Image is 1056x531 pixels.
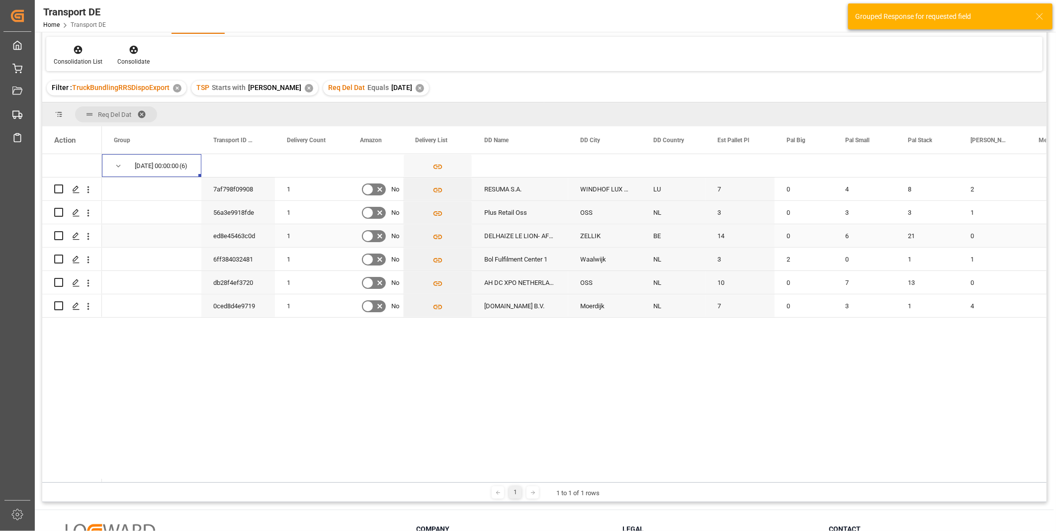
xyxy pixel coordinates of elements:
div: Press SPACE to select this row. [42,294,102,318]
div: 2 [959,177,1027,200]
div: 1 [275,294,348,317]
span: Req Del Dat [98,111,131,118]
div: 1 [896,294,959,317]
span: No [391,201,399,224]
div: 7 [705,294,775,317]
div: NL [641,201,705,224]
div: 6ff384032481 [201,248,275,270]
div: 10 [705,271,775,294]
span: [DATE] [391,84,412,91]
div: 1 [275,177,348,200]
div: Press SPACE to select this row. [42,154,102,177]
span: No [391,271,399,294]
span: No [391,295,399,318]
span: No [391,248,399,271]
span: Starts with [212,84,246,91]
span: Equals [367,84,389,91]
div: 1 [896,248,959,270]
div: 7af798f09908 [201,177,275,200]
div: 14 [705,224,775,247]
div: Grouped Response for requested field [855,11,1026,22]
div: 0ced8d4e9719 [201,294,275,317]
div: 4 [959,294,1027,317]
div: 1 [275,271,348,294]
div: 1 [275,201,348,224]
span: (6) [179,155,187,177]
div: 13 [896,271,959,294]
div: Action [54,136,76,145]
div: 2 [775,248,833,270]
span: Est Pallet Pl [717,137,749,144]
div: DELHAIZE LE LION- AFD VOEDING [472,224,568,247]
span: [PERSON_NAME] [970,137,1006,144]
div: OSS [568,201,641,224]
div: BE [641,224,705,247]
div: [DATE] 00:00:00 [135,155,178,177]
div: 7 [833,271,896,294]
span: Filter : [52,84,72,91]
div: 3 [833,201,896,224]
div: 0 [959,224,1027,247]
div: 8 [896,177,959,200]
div: Press SPACE to select this row. [42,224,102,248]
div: 0 [775,201,833,224]
span: Delivery List [415,137,447,144]
div: db28f4ef3720 [201,271,275,294]
div: LU [641,177,705,200]
span: Transport ID Logward [213,137,254,144]
div: 56a3e9918fde [201,201,275,224]
div: 3 [833,294,896,317]
div: [DOMAIN_NAME] B.V. [472,294,568,317]
div: WINDHOF LUX ([GEOGRAPHIC_DATA]) [568,177,641,200]
div: 3 [705,201,775,224]
div: 0 [775,224,833,247]
span: Pal Small [845,137,870,144]
div: OSS [568,271,641,294]
div: Press SPACE to select this row. [42,248,102,271]
div: 3 [705,248,775,270]
span: [PERSON_NAME] [248,84,301,91]
div: Bol Fulfilment Center 1 [472,248,568,270]
span: DD Country [653,137,684,144]
div: 0 [775,294,833,317]
div: 0 [775,177,833,200]
div: 4 [833,177,896,200]
div: 21 [896,224,959,247]
span: Pal Stack [908,137,932,144]
div: 0 [959,271,1027,294]
span: Delivery Count [287,137,326,144]
div: 1 [275,224,348,247]
div: NL [641,248,705,270]
div: 1 [509,486,522,499]
div: Transport DE [43,4,106,19]
span: TruckBundlingRRSDispoExport [72,84,170,91]
span: No [391,178,399,201]
div: ed8e45463c0d [201,224,275,247]
div: Moerdijk [568,294,641,317]
div: 1 [959,201,1027,224]
div: RESUMA S.A. [472,177,568,200]
div: 3 [896,201,959,224]
div: ✕ [173,84,181,92]
span: DD Name [484,137,509,144]
div: 0 [833,248,896,270]
div: ZELLIK [568,224,641,247]
div: AH DC XPO NETHERLANDS II BV [472,271,568,294]
div: Waalwijk [568,248,641,270]
div: Press SPACE to select this row. [42,271,102,294]
span: DD City [580,137,600,144]
div: Plus Retail Oss [472,201,568,224]
div: Consolidation List [54,57,102,66]
div: ✕ [305,84,313,92]
div: 1 [275,248,348,270]
div: 0 [775,271,833,294]
div: NL [641,294,705,317]
span: Group [114,137,130,144]
div: NL [641,271,705,294]
div: 7 [705,177,775,200]
a: Home [43,21,60,28]
div: Press SPACE to select this row. [42,177,102,201]
div: Consolidate [117,57,150,66]
span: Req Del Dat [328,84,365,91]
span: Pal Big [787,137,805,144]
